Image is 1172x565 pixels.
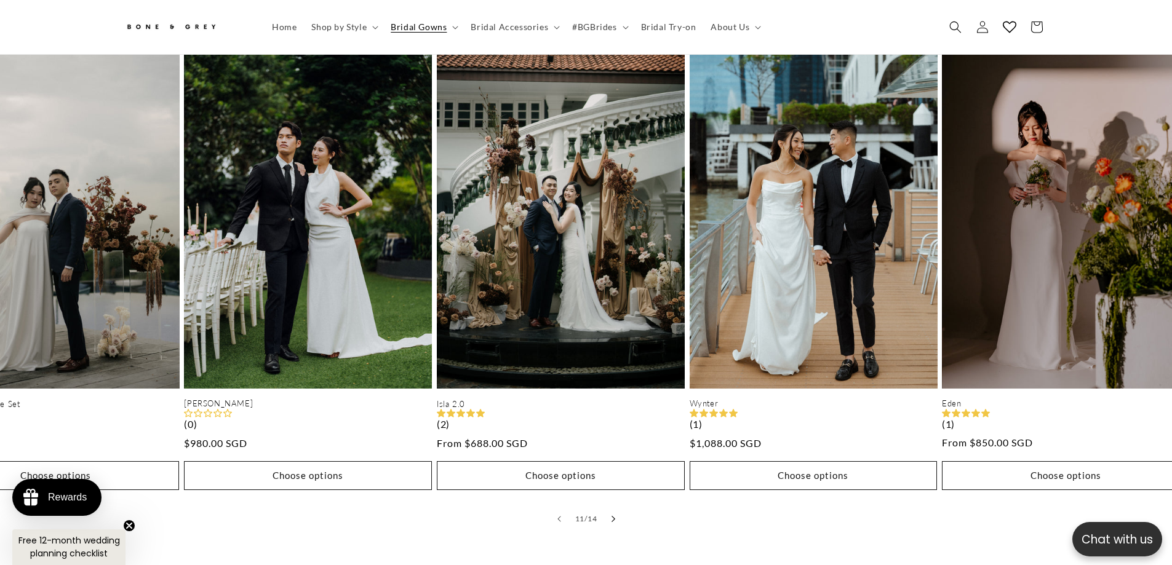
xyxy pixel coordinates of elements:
[272,22,297,33] span: Home
[18,534,120,559] span: Free 12-month wedding planning checklist
[184,461,432,490] button: Choose options
[572,22,616,33] span: #BGBrides
[600,505,627,532] button: Slide right
[391,22,447,33] span: Bridal Gowns
[471,22,548,33] span: Bridal Accessories
[1072,522,1162,556] button: Open chatbox
[634,14,704,40] a: Bridal Try-on
[690,461,938,490] button: Choose options
[584,513,588,525] span: /
[383,14,463,40] summary: Bridal Gowns
[546,505,573,532] button: Slide left
[304,14,383,40] summary: Shop by Style
[463,14,565,40] summary: Bridal Accessories
[565,14,633,40] summary: #BGBrides
[48,492,87,503] div: Rewards
[711,22,749,33] span: About Us
[703,14,766,40] summary: About Us
[942,14,969,41] summary: Search
[265,14,304,40] a: Home
[1072,531,1162,548] p: Chat with us
[641,22,696,33] span: Bridal Try-on
[437,461,685,490] button: Choose options
[575,513,584,525] span: 11
[588,513,597,525] span: 14
[690,398,938,409] a: Wynter
[120,12,252,42] a: Bone and Grey Bridal
[184,398,432,409] a: [PERSON_NAME]
[437,399,685,409] a: Isla 2.0
[311,22,367,33] span: Shop by Style
[125,17,217,38] img: Bone and Grey Bridal
[123,520,135,532] button: Close teaser
[12,529,126,565] div: Free 12-month wedding planning checklistClose teaser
